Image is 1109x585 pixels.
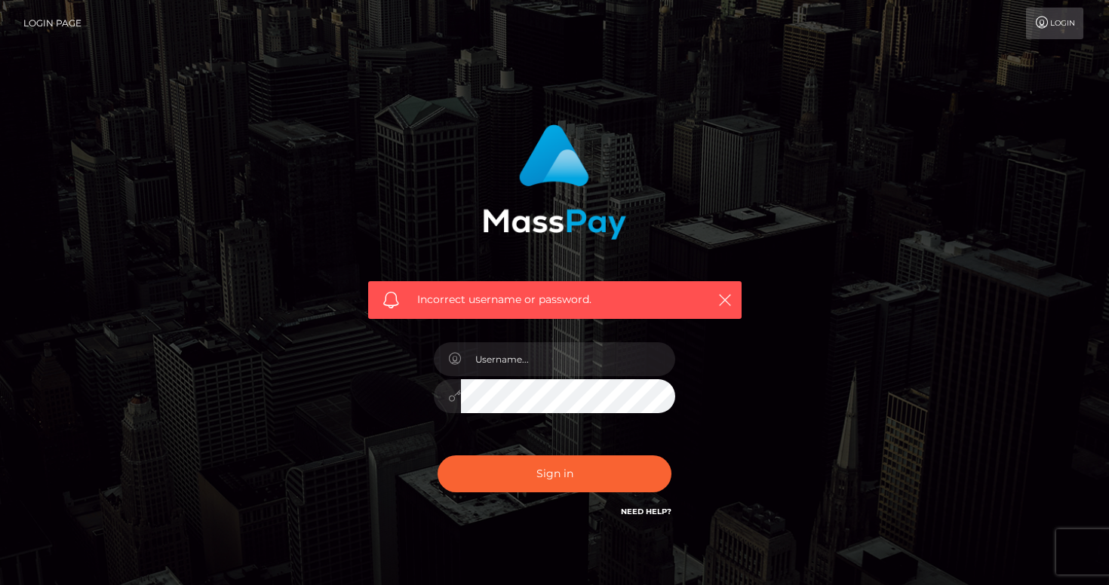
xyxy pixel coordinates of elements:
[483,124,626,240] img: MassPay Login
[417,292,693,308] span: Incorrect username or password.
[23,8,81,39] a: Login Page
[461,342,675,376] input: Username...
[621,507,671,516] a: Need Help?
[438,455,671,492] button: Sign in
[1026,8,1083,39] a: Login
